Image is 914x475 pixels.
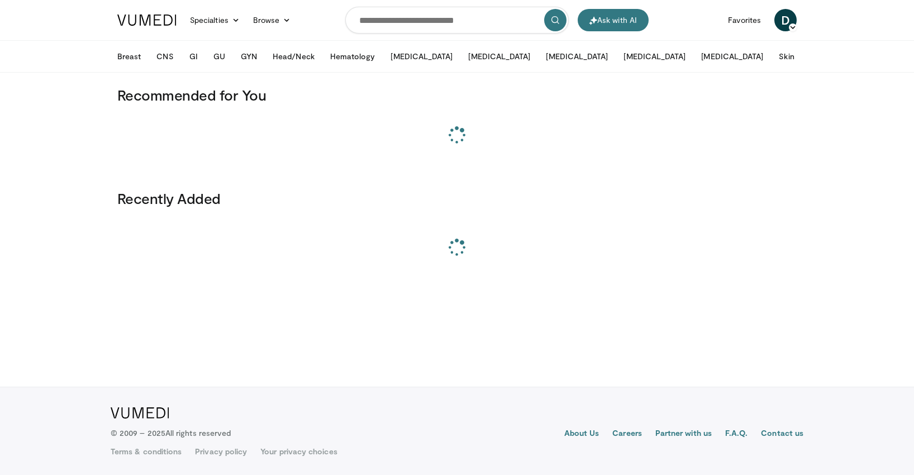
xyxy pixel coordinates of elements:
[461,45,537,68] button: [MEDICAL_DATA]
[246,9,298,31] a: Browse
[117,189,797,207] h3: Recently Added
[266,45,321,68] button: Head/Neck
[260,446,337,457] a: Your privacy choices
[195,446,247,457] a: Privacy policy
[612,427,642,441] a: Careers
[111,427,231,439] p: © 2009 – 2025
[111,407,169,419] img: VuMedi Logo
[539,45,615,68] button: [MEDICAL_DATA]
[150,45,180,68] button: CNS
[117,86,797,104] h3: Recommended for You
[564,427,599,441] a: About Us
[207,45,232,68] button: GU
[774,9,797,31] a: D
[721,9,768,31] a: Favorites
[117,15,177,26] img: VuMedi Logo
[384,45,459,68] button: [MEDICAL_DATA]
[111,45,147,68] button: Breast
[345,7,569,34] input: Search topics, interventions
[111,446,182,457] a: Terms & conditions
[725,427,748,441] a: F.A.Q.
[761,427,803,441] a: Contact us
[234,45,264,68] button: GYN
[578,9,649,31] button: Ask with AI
[323,45,382,68] button: Hematology
[165,428,231,438] span: All rights reserved
[183,9,246,31] a: Specialties
[772,45,801,68] button: Skin
[617,45,692,68] button: [MEDICAL_DATA]
[694,45,770,68] button: [MEDICAL_DATA]
[655,427,712,441] a: Partner with us
[183,45,204,68] button: GI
